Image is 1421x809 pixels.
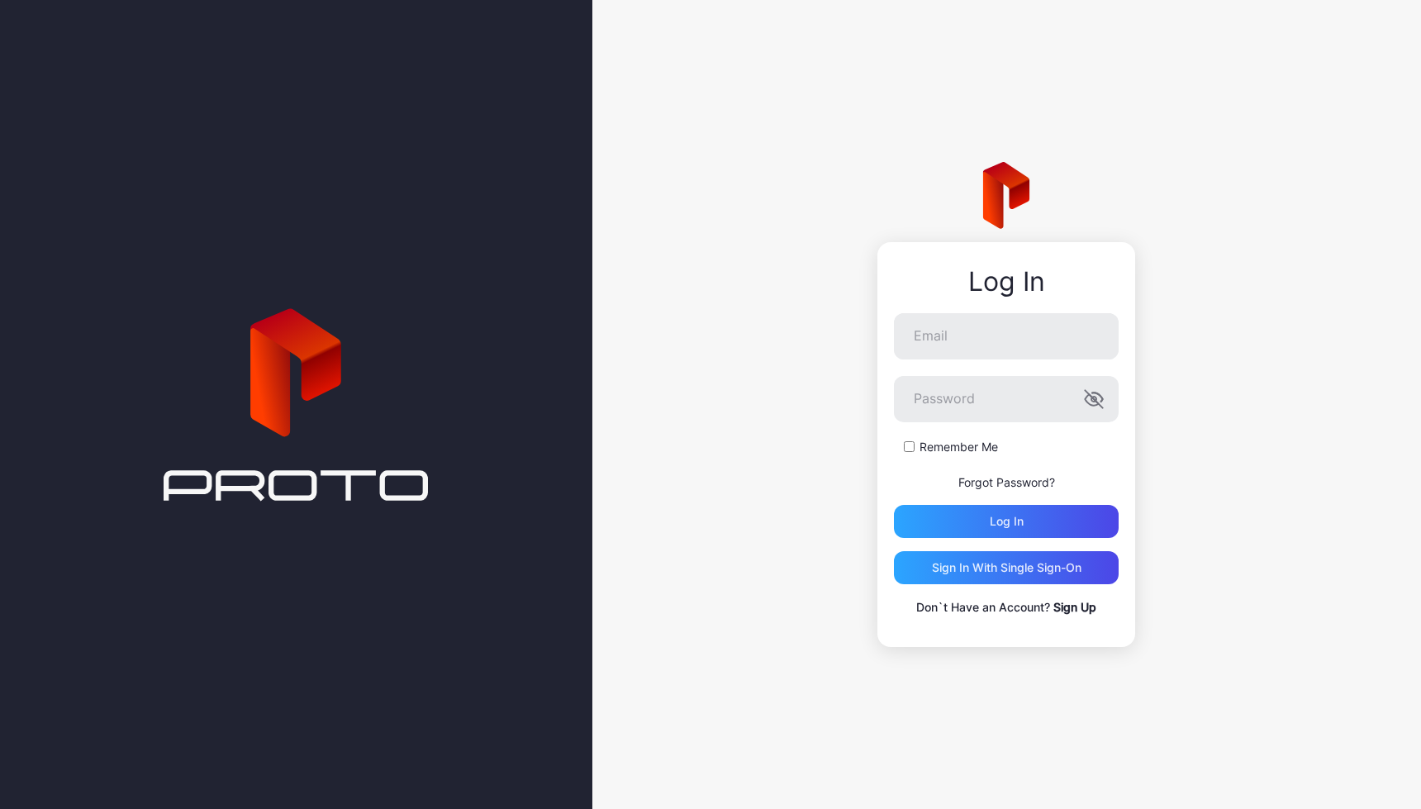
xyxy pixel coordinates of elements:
[894,267,1119,297] div: Log In
[894,505,1119,538] button: Log in
[932,561,1081,574] div: Sign in With Single Sign-On
[894,313,1119,359] input: Email
[1084,389,1104,409] button: Password
[894,597,1119,617] p: Don`t Have an Account?
[920,439,998,455] label: Remember Me
[990,515,1024,528] div: Log in
[894,376,1119,422] input: Password
[958,475,1055,489] a: Forgot Password?
[1053,600,1096,614] a: Sign Up
[894,551,1119,584] button: Sign in With Single Sign-On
